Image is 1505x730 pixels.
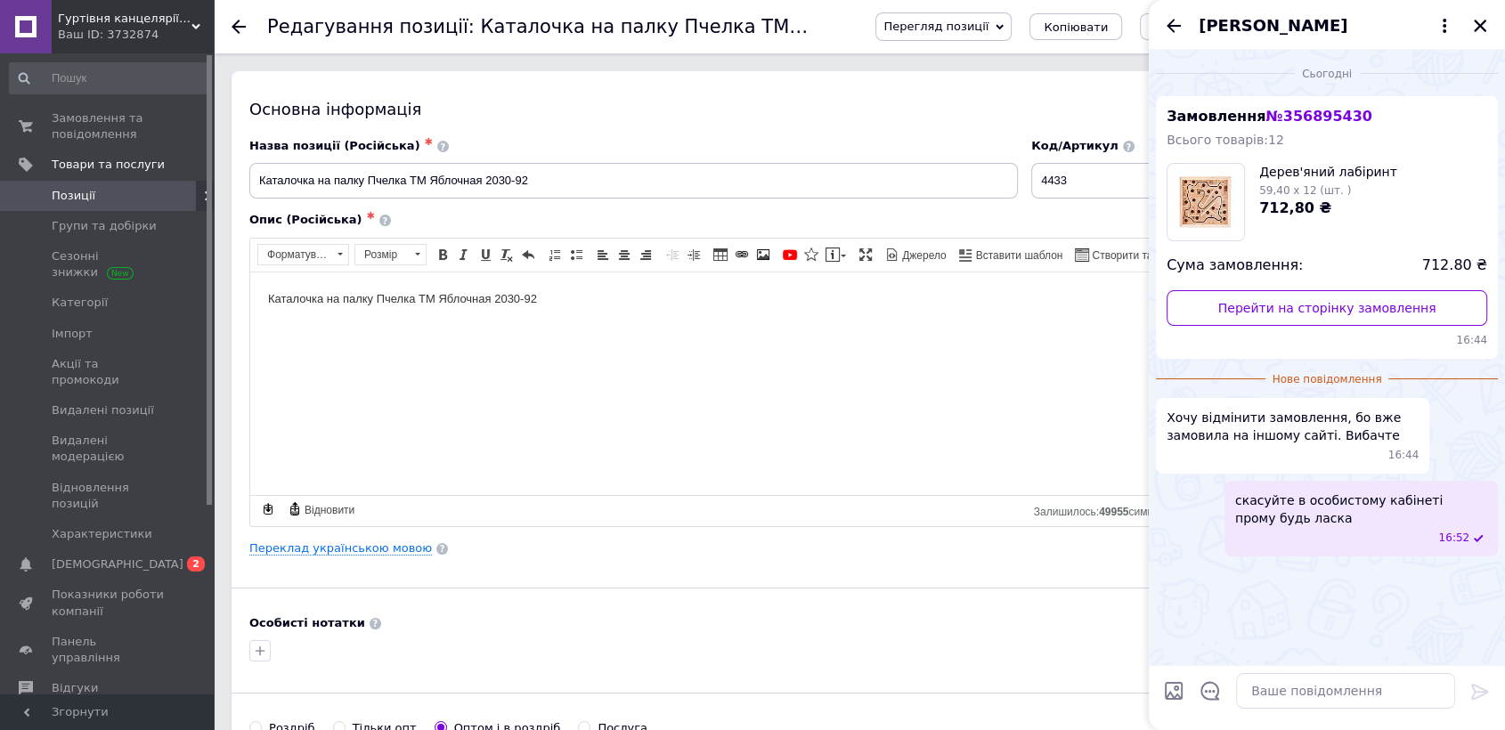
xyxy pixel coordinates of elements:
a: Переклад українською мовою [249,541,432,556]
span: Видалені модерацією [52,433,165,465]
a: Вставити/видалити маркований список [566,245,586,264]
span: Нове повідомлення [1265,372,1389,387]
span: 59,40 x 12 (шт. ) [1259,184,1351,197]
span: Назва позиції (Російська) [249,139,420,152]
span: Групи та добірки [52,218,157,234]
span: Видалені позиції [52,402,154,418]
span: Дерев'яний лабіринт [1259,163,1397,181]
span: Код/Артикул [1031,139,1119,152]
span: Сьогодні [1295,67,1359,82]
a: Вставити/видалити нумерований список [545,245,565,264]
div: Ваш ID: 3732874 [58,27,214,43]
a: Джерело [883,245,949,264]
button: Копіювати [1029,13,1122,40]
span: Опис (Російська) [249,213,362,226]
a: Перейти на сторінку замовлення [1167,290,1487,326]
span: 2 [187,556,205,572]
a: Курсив (Ctrl+I) [454,245,474,264]
span: Імпорт [52,326,93,342]
span: Відновити [302,503,354,518]
span: Категорії [52,295,108,311]
span: 16:44 12.08.2025 [1388,448,1420,463]
span: Показники роботи компанії [52,587,165,619]
div: Повернутися назад [232,20,246,34]
span: Сума замовлення: [1167,255,1303,276]
input: Пошук [9,62,209,94]
h1: Редагування позиції: Каталочка на палку Пчелка ТМ Яблочная 2030-92 [267,16,973,37]
span: Форматування [258,245,331,264]
span: Хочу відмінити замовлення, бо вже замовила на іншому сайті. Вибачте [1167,409,1419,444]
a: По центру [614,245,634,264]
button: [PERSON_NAME] [1199,14,1455,37]
span: 712.80 ₴ [1422,255,1487,276]
span: ✱ [367,210,375,222]
a: Зображення [753,245,773,264]
span: Товари та послуги [52,157,165,173]
img: 6076146954_w160_h160_derevyanij-labirint.jpg [1167,164,1244,240]
span: Замовлення та повідомлення [52,110,165,142]
a: Таблиця [711,245,730,264]
span: Створити таблицю [1089,248,1184,264]
a: Жирний (Ctrl+B) [433,245,452,264]
a: По правому краю [636,245,655,264]
input: Наприклад, H&M жіноча сукня зелена 38 розмір вечірня максі з блискітками [249,163,1018,199]
span: ✱ [425,136,433,148]
span: Відгуки [52,680,98,696]
span: [PERSON_NAME] [1199,14,1347,37]
button: Назад [1163,15,1184,36]
span: Сезонні знижки [52,248,165,280]
span: 49955 [1099,506,1128,518]
a: Зробити резервну копію зараз [258,499,278,519]
span: Джерело [899,248,947,264]
a: Форматування [257,244,349,265]
span: Замовлення [1167,108,1372,125]
b: Особисті нотатки [249,616,365,629]
span: 16:52 12.08.2025 [1438,531,1469,546]
span: Характеристики [52,526,152,542]
a: Створити таблицю [1072,245,1187,264]
a: По лівому краю [593,245,613,264]
a: Додати відео з YouTube [780,245,800,264]
span: 712,80 ₴ [1259,199,1331,216]
span: Копіювати [1044,20,1108,34]
span: [DEMOGRAPHIC_DATA] [52,556,183,572]
div: Основна інформація [249,98,1202,120]
span: Позиції [52,188,95,204]
a: Вставити іконку [801,245,821,264]
iframe: Редактор, 118C7CAC-6491-4FD2-83D0-AA8850030858 [250,272,1201,495]
a: Підкреслений (Ctrl+U) [476,245,495,264]
button: Відкрити шаблони відповідей [1199,679,1222,702]
div: 12.08.2025 [1156,64,1498,82]
a: Вставити/Редагувати посилання (Ctrl+L) [732,245,752,264]
button: Закрити [1469,15,1491,36]
span: 16:44 12.08.2025 [1167,333,1487,348]
a: Вставити повідомлення [823,245,849,264]
span: Вставити шаблон [973,248,1063,264]
a: Зменшити відступ [663,245,682,264]
span: Панель управління [52,634,165,666]
a: Видалити форматування [497,245,517,264]
span: Розмір [355,245,409,264]
div: Кiлькiсть символiв [1034,501,1189,518]
a: Відновити [285,499,357,519]
button: Зберегти, перейти до списку [1140,13,1347,40]
span: скасуйте в особистому кабінеті прому будь ласка [1235,491,1487,527]
a: Вставити шаблон [956,245,1066,264]
span: № 356895430 [1265,108,1371,125]
a: Повернути (Ctrl+Z) [518,245,538,264]
span: Гуртівня канцелярії, літератури та товарів для дітей [58,11,191,27]
span: Акції та промокоди [52,356,165,388]
a: Розмір [354,244,427,265]
span: Перегляд позиції [883,20,988,33]
span: Відновлення позицій [52,480,165,512]
a: Максимізувати [856,245,875,264]
a: Збільшити відступ [684,245,704,264]
span: Всього товарів: 12 [1167,133,1284,147]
